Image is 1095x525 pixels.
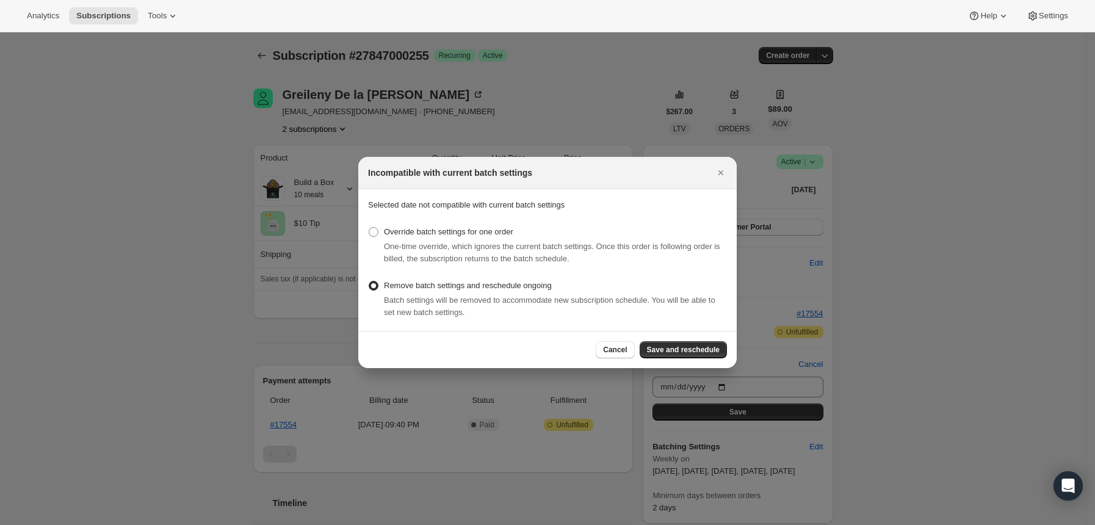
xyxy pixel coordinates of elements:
[140,7,186,24] button: Tools
[712,164,729,181] button: Close
[384,242,720,263] span: One-time override, which ignores the current batch settings. Once this order is following order i...
[76,11,131,21] span: Subscriptions
[640,341,727,358] button: Save and reschedule
[1039,11,1068,21] span: Settings
[384,281,552,290] span: Remove batch settings and reschedule ongoing
[596,341,634,358] button: Cancel
[603,345,627,355] span: Cancel
[647,345,720,355] span: Save and reschedule
[384,295,715,317] span: Batch settings will be removed to accommodate new subscription schedule. You will be able to set ...
[1053,471,1083,501] div: Open Intercom Messenger
[384,227,513,236] span: Override batch settings for one order
[368,200,565,209] span: Selected date not compatible with current batch settings
[69,7,138,24] button: Subscriptions
[27,11,59,21] span: Analytics
[980,11,997,21] span: Help
[961,7,1016,24] button: Help
[148,11,167,21] span: Tools
[368,167,532,179] h2: Incompatible with current batch settings
[1019,7,1075,24] button: Settings
[20,7,67,24] button: Analytics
